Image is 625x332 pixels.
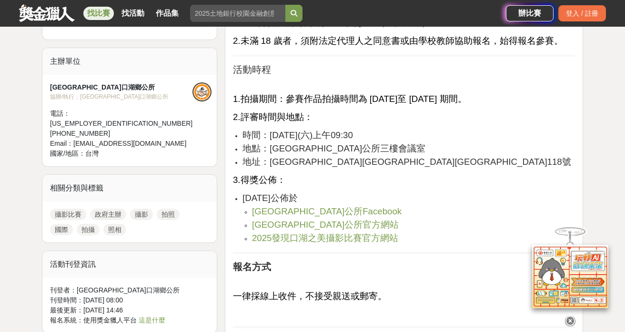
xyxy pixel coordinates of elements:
[50,285,209,295] div: 刊登者： [GEOGRAPHIC_DATA]口湖鄉公所
[506,5,554,21] a: 辦比賽
[50,109,192,139] div: 電話： [US_EMPLOYER_IDENTIFICATION_NUMBER][PHONE_NUMBER]
[242,143,425,153] span: 地點：[GEOGRAPHIC_DATA]公所三樓會議室
[103,224,126,235] a: 照相
[190,5,285,22] input: 2025土地銀行校園金融創意挑戰賽：從你出發 開啟智慧金融新頁
[85,150,99,157] span: 台灣
[532,245,608,308] img: d2146d9a-e6f6-4337-9592-8cefde37ba6b.png
[233,18,440,28] span: 1.凡愛好攝影的海內外人士均可參加（不限國籍）。
[90,209,126,220] a: 政府主辦
[50,305,209,315] div: 最後更新： [DATE] 14:46
[252,208,402,216] a: [GEOGRAPHIC_DATA]公所Facebook
[233,64,575,75] h2: 活動時程
[242,130,353,140] span: 時間：[DATE](六)上午09:30
[130,209,153,220] a: 攝影
[42,251,217,278] div: 活動刊登資訊
[50,82,192,92] div: [GEOGRAPHIC_DATA]口湖鄉公所
[252,235,399,242] a: 2025發現口湖之美攝影比賽官方網站
[50,209,86,220] a: 攝影比賽
[83,7,114,20] a: 找比賽
[77,224,100,235] a: 拍攝
[50,295,209,305] div: 刊登時間： [DATE] 08:00
[118,7,148,20] a: 找活動
[157,209,180,220] a: 拍照
[233,94,467,104] span: 1.拍攝期間：參賽作品拍攝時間為 [DATE]至 [DATE] 期間。
[233,112,313,122] span: 2.評審時間與地點：
[233,175,286,185] span: 3.得獎公佈：
[50,224,73,235] a: 國際
[252,221,399,229] a: [GEOGRAPHIC_DATA]公所官方網站
[42,48,217,75] div: 主辦單位
[252,220,399,230] span: [GEOGRAPHIC_DATA]公所官方網站
[50,92,192,101] div: 協辦/執行： [GEOGRAPHIC_DATA]口湖鄉公所
[558,5,606,21] div: 登入 / 註冊
[233,36,563,46] span: 2.未滿 18 歲者，須附法定代理人之同意書或由學校教師協助報名，始得報名參賽。
[50,315,209,325] div: 報名系統：使用獎金獵人平台
[50,150,85,157] span: 國家/地區：
[242,157,571,167] span: 地址：[GEOGRAPHIC_DATA][GEOGRAPHIC_DATA][GEOGRAPHIC_DATA]118號
[152,7,182,20] a: 作品集
[50,139,192,149] div: Email： [EMAIL_ADDRESS][DOMAIN_NAME]
[252,206,402,216] span: [GEOGRAPHIC_DATA]公所Facebook
[242,193,298,203] span: [DATE]公佈於
[233,262,271,272] strong: 報名方式
[233,291,387,301] span: 一律採線上收件，不接受親送或郵寄。
[42,175,217,201] div: 相關分類與標籤
[252,233,399,243] span: 2025發現口湖之美攝影比賽官方網站
[139,316,165,324] a: 這是什麼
